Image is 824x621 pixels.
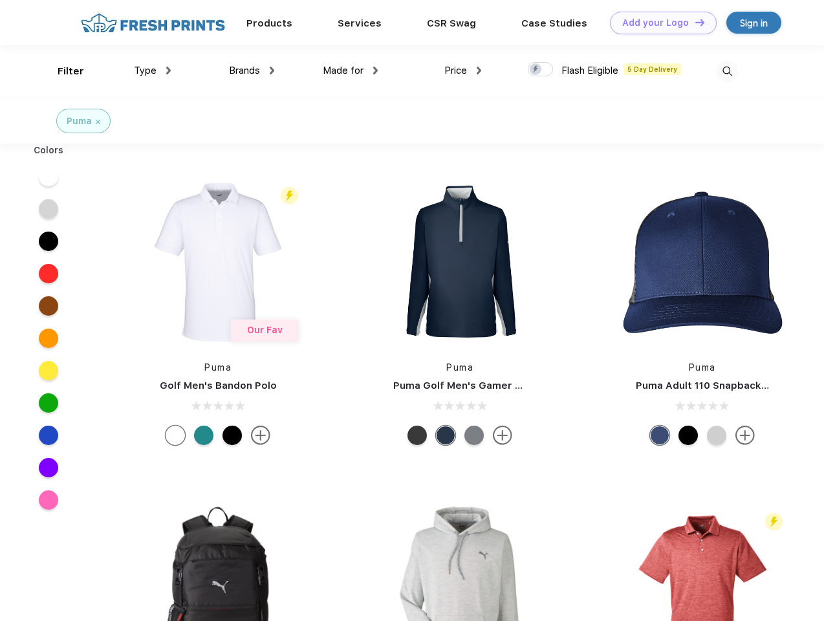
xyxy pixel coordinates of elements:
[765,513,783,530] img: flash_active_toggle.svg
[58,64,84,79] div: Filter
[166,426,185,445] div: Bright White
[477,67,481,74] img: dropdown.png
[464,426,484,445] div: Quiet Shade
[323,65,363,76] span: Made for
[247,325,283,335] span: Our Fav
[132,176,304,348] img: func=resize&h=266
[689,362,716,373] a: Puma
[707,426,726,445] div: Quarry Brt Whit
[446,362,473,373] a: Puma
[204,362,232,373] a: Puma
[493,426,512,445] img: more.svg
[735,426,755,445] img: more.svg
[374,176,546,348] img: func=resize&h=266
[623,63,681,75] span: 5 Day Delivery
[281,187,298,204] img: flash_active_toggle.svg
[96,120,100,124] img: filter_cancel.svg
[373,67,378,74] img: dropdown.png
[222,426,242,445] div: Puma Black
[444,65,467,76] span: Price
[561,65,618,76] span: Flash Eligible
[427,17,476,29] a: CSR Swag
[194,426,213,445] div: Green Lagoon
[650,426,669,445] div: Peacoat Qut Shd
[251,426,270,445] img: more.svg
[24,144,74,157] div: Colors
[77,12,229,34] img: fo%20logo%202.webp
[67,114,92,128] div: Puma
[726,12,781,34] a: Sign in
[436,426,455,445] div: Navy Blazer
[338,17,382,29] a: Services
[616,176,788,348] img: func=resize&h=266
[678,426,698,445] div: Pma Blk Pma Blk
[166,67,171,74] img: dropdown.png
[740,16,768,30] div: Sign in
[246,17,292,29] a: Products
[717,61,738,82] img: desktop_search.svg
[134,65,157,76] span: Type
[160,380,277,391] a: Golf Men's Bandon Polo
[270,67,274,74] img: dropdown.png
[622,17,689,28] div: Add your Logo
[695,19,704,26] img: DT
[229,65,260,76] span: Brands
[393,380,598,391] a: Puma Golf Men's Gamer Golf Quarter-Zip
[407,426,427,445] div: Puma Black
